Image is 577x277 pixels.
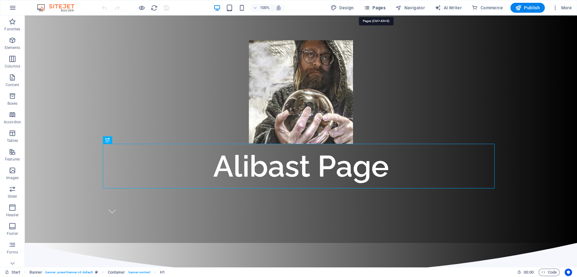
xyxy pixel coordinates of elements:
[517,269,534,276] h6: Session time
[432,3,464,13] button: AI Writer
[565,269,572,276] button: Usercentrics
[6,213,19,218] p: Header
[393,3,427,13] button: Navigator
[7,231,18,236] p: Footer
[469,3,505,13] button: Commerce
[138,4,145,11] button: Click here to leave preview mode and continue editing
[276,5,281,11] i: On resize automatically adjust zoom level to fit chosen device.
[6,175,19,180] p: Images
[6,82,19,87] p: Content
[515,5,540,11] span: Publish
[539,269,560,276] button: Code
[95,270,98,274] i: This element is a customizable preset
[328,3,356,13] button: Design
[127,269,150,276] span: . banner-content
[160,269,165,276] span: Click to select. Double-click to edit
[4,27,20,32] p: Favorites
[510,3,545,13] button: Publish
[5,45,20,50] p: Elements
[552,5,572,11] span: More
[7,250,18,255] p: Forms
[150,4,158,11] button: reload
[108,269,125,276] span: Click to select. Double-click to edit
[395,5,425,11] span: Navigator
[5,64,20,69] p: Columns
[8,194,17,199] p: Slider
[151,4,158,11] i: Reload page
[524,269,533,276] span: 00 00
[29,269,165,276] nav: breadcrumb
[435,5,462,11] span: AI Writer
[4,120,21,125] p: Accordion
[260,4,270,11] h6: 100%
[45,269,93,276] span: . banner .preset-banner-v3-default
[550,3,574,13] button: More
[29,269,42,276] span: Click to select. Double-click to edit
[5,157,20,162] p: Features
[331,5,354,11] span: Design
[541,269,557,276] span: Code
[528,270,529,275] span: :
[364,5,385,11] span: Pages
[5,269,20,276] a: Click to cancel selection. Double-click to open Pages
[7,138,18,143] p: Tables
[7,101,18,106] p: Boxes
[36,4,82,11] img: Editor Logo
[361,3,388,13] button: Pages
[472,5,503,11] span: Commerce
[328,3,356,13] div: Design (Ctrl+Alt+Y)
[250,4,272,11] button: 100%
